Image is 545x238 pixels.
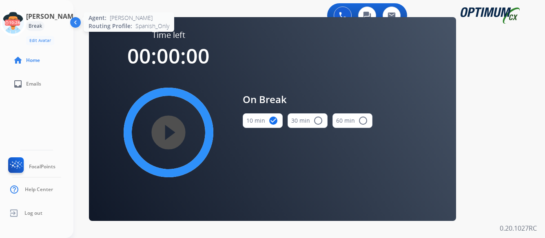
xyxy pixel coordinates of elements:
[243,113,283,128] button: 10 min
[13,79,23,89] mat-icon: inbox
[288,113,328,128] button: 30 min
[127,42,210,70] span: 00:00:00
[358,116,368,126] mat-icon: radio_button_unchecked
[110,14,153,22] span: [PERSON_NAME]
[26,11,79,21] h3: [PERSON_NAME]
[29,163,55,170] span: FocalPoints
[152,29,185,41] span: Time left
[268,116,278,126] mat-icon: check_circle
[26,57,40,64] span: Home
[24,210,42,216] span: Log out
[135,22,169,30] span: Spanish_Only
[332,113,372,128] button: 60 min
[164,128,173,137] mat-icon: play_circle_filled
[313,116,323,126] mat-icon: radio_button_unchecked
[89,14,106,22] span: Agent:
[13,55,23,65] mat-icon: home
[26,36,54,45] button: Edit Avatar
[243,92,372,107] span: On Break
[89,22,132,30] span: Routing Profile:
[7,157,55,176] a: FocalPoints
[25,186,53,193] span: Help Center
[26,21,44,31] div: Break
[26,81,41,87] span: Emails
[500,223,537,233] p: 0.20.1027RC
